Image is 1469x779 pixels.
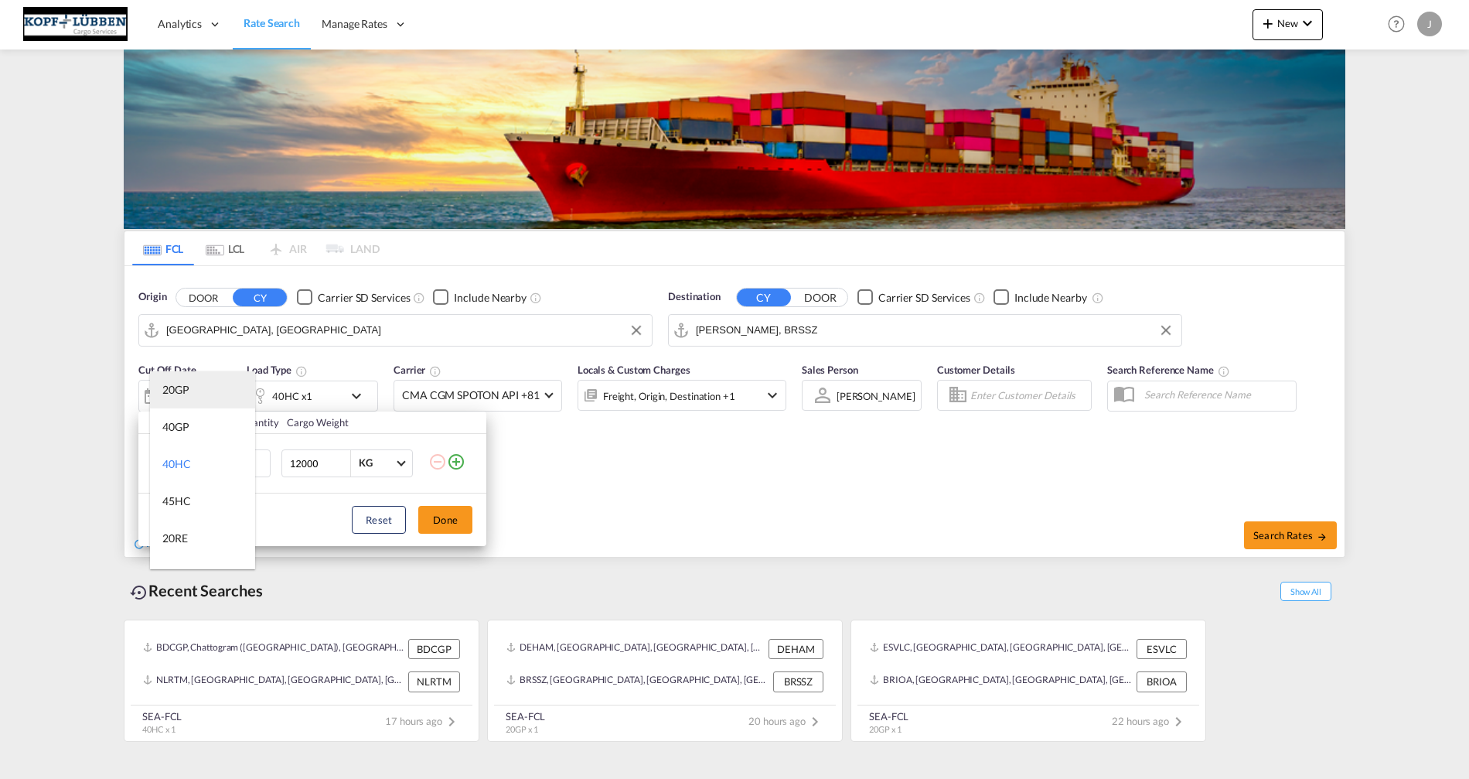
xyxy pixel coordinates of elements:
div: 40HC [162,456,191,472]
div: 40GP [162,419,189,435]
div: 20RE [162,531,188,546]
div: 40RE [162,568,188,583]
iframe: Chat [12,698,66,756]
div: 45HC [162,494,191,509]
div: 20GP [162,382,189,398]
